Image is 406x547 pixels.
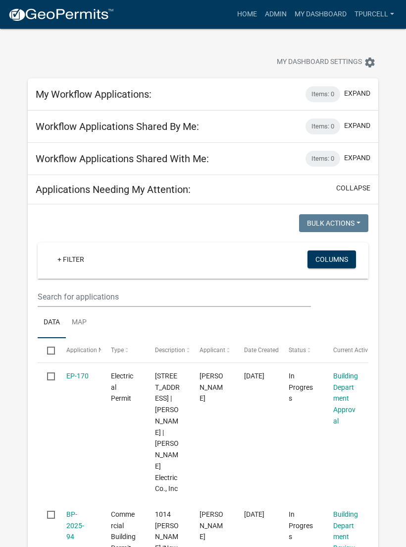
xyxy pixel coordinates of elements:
[289,510,313,541] span: In Progress
[344,153,370,163] button: expand
[56,338,101,362] datatable-header-cell: Application Number
[291,5,351,24] a: My Dashboard
[277,57,362,68] span: My Dashboard Settings
[344,88,370,99] button: expand
[244,347,279,354] span: Date Created
[200,372,223,403] span: Susan Howell
[200,510,223,541] span: Emily Estes
[66,372,89,380] a: EP-170
[111,372,133,403] span: Electrical Permit
[324,338,368,362] datatable-header-cell: Current Activity
[279,338,324,362] datatable-header-cell: Status
[50,250,92,268] a: + Filter
[336,183,370,193] button: collapse
[146,338,190,362] datatable-header-cell: Description
[269,53,384,72] button: My Dashboard Settingssettings
[289,372,313,403] span: In Progress
[289,347,306,354] span: Status
[38,287,311,307] input: Search for applications
[305,119,340,134] div: Items: 0
[333,372,358,425] a: Building Department Approval
[38,307,66,339] a: Data
[333,347,374,354] span: Current Activity
[233,5,261,24] a: Home
[244,510,264,518] span: 07/11/2025
[200,347,225,354] span: Applicant
[36,183,191,195] h5: Applications Needing My Attention:
[36,121,199,132] h5: Workflow Applications Shared By Me:
[38,338,56,362] datatable-header-cell: Select
[344,121,370,131] button: expand
[299,214,368,232] button: Bulk Actions
[244,372,264,380] span: 07/30/2025
[155,372,180,493] span: 8334 locust dr | Susan Howell | Morris Electric Co., Inc
[364,57,376,68] i: settings
[305,86,340,102] div: Items: 0
[235,338,279,362] datatable-header-cell: Date Created
[305,151,340,167] div: Items: 0
[155,347,185,354] span: Description
[307,250,356,268] button: Columns
[111,347,124,354] span: Type
[36,153,209,165] h5: Workflow Applications Shared With Me:
[261,5,291,24] a: Admin
[101,338,146,362] datatable-header-cell: Type
[66,307,93,339] a: Map
[66,510,84,541] a: BP-2025-94
[36,88,152,100] h5: My Workflow Applications:
[351,5,398,24] a: Tpurcell
[190,338,235,362] datatable-header-cell: Applicant
[66,347,120,354] span: Application Number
